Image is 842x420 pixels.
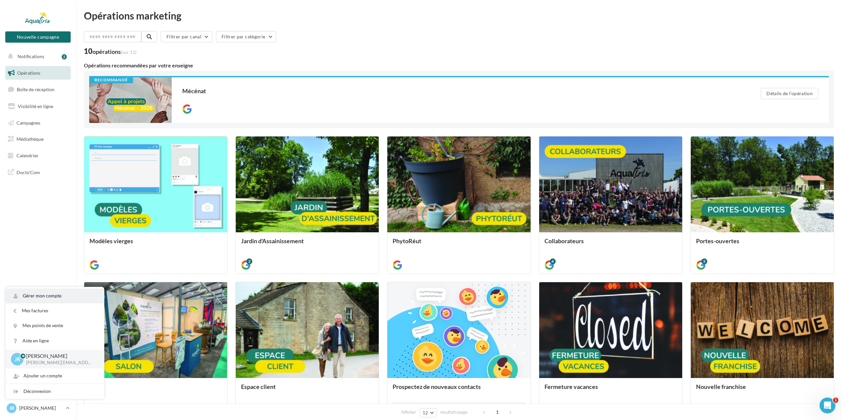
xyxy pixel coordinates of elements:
[62,54,67,59] div: 2
[423,410,428,415] span: 12
[820,398,835,413] iframe: Intercom live chat
[17,70,40,76] span: Opérations
[6,288,104,303] a: Gérer mon compte
[18,54,44,59] span: Notifications
[84,63,834,68] div: Opérations recommandées par votre enseigne
[161,31,212,42] button: Filtrer par canal
[544,238,677,251] div: Collaborateurs
[761,88,818,99] button: Détails de l'opération
[17,136,44,142] span: Médiathèque
[833,398,838,403] span: 1
[89,383,222,397] div: Salon
[6,333,104,348] a: Aide en ligne
[4,66,72,80] a: Opérations
[26,360,93,366] p: [PERSON_NAME][EMAIL_ADDRESS][DOMAIN_NAME]
[17,168,40,176] span: Docto'Com
[89,238,222,251] div: Modèles vierges
[241,383,373,397] div: Espace client
[4,82,72,96] a: Boîte de réception
[696,238,828,251] div: Portes-ouvertes
[440,409,468,415] span: résultats/page
[420,408,437,417] button: 12
[84,48,136,55] div: 10
[5,31,71,43] button: Nouvelle campagne
[6,368,104,383] div: Ajouter un compte
[4,149,72,163] a: Calendrier
[17,87,54,92] span: Boîte de réception
[182,88,734,94] div: Mécénat
[393,238,525,251] div: PhytoRéut
[4,99,72,113] a: Visibilité en ligne
[92,49,136,55] div: opérations
[4,165,72,179] a: Docto'Com
[89,77,133,83] div: Recommandé
[4,116,72,130] a: Campagnes
[19,405,63,411] p: [PERSON_NAME]
[84,11,834,20] div: Opérations marketing
[5,402,71,414] a: Jr [PERSON_NAME]
[17,120,40,125] span: Campagnes
[6,303,104,318] a: Mes factures
[701,258,707,264] div: 3
[550,258,556,264] div: 4
[6,318,104,333] a: Mes points de vente
[121,49,136,55] span: (sur 11)
[544,383,677,397] div: Fermeture vacances
[15,355,20,363] span: Jr
[246,258,252,264] div: 2
[216,31,276,42] button: Filtrer par catégorie
[393,403,525,414] button: Louer des contacts
[241,238,373,251] div: Jardin d'Assainissement
[4,50,69,63] button: Notifications 2
[696,383,828,397] div: Nouvelle franchise
[18,103,53,109] span: Visibilité en ligne
[4,132,72,146] a: Médiathèque
[393,383,525,397] div: Prospectez de nouveaux contacts
[17,153,39,158] span: Calendrier
[492,407,503,417] span: 1
[401,409,416,415] span: Afficher
[9,405,14,411] span: Jr
[26,352,93,360] p: [PERSON_NAME]
[6,384,104,399] div: Déconnexion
